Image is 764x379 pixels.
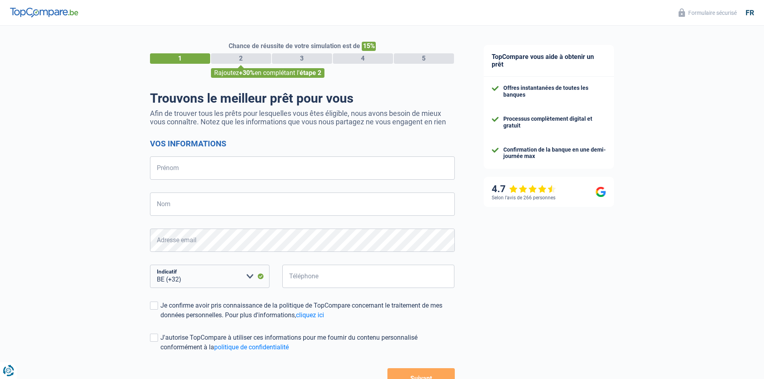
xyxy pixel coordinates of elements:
[214,343,289,351] a: politique de confidentialité
[503,146,606,160] div: Confirmation de la banque en une demi-journée max
[394,53,454,64] div: 5
[503,85,606,98] div: Offres instantanées de toutes les banques
[503,116,606,129] div: Processus complètement digital et gratuit
[160,333,455,352] div: J'autorise TopCompare à utiliser ces informations pour me fournir du contenu personnalisé conform...
[150,53,210,64] div: 1
[229,42,360,50] span: Chance de réussite de votre simulation est de
[10,8,78,17] img: TopCompare Logo
[746,8,754,17] div: fr
[333,53,393,64] div: 4
[296,311,324,319] a: cliquez ici
[492,195,555,201] div: Selon l’avis de 266 personnes
[272,53,332,64] div: 3
[160,301,455,320] div: Je confirme avoir pris connaissance de la politique de TopCompare concernant le traitement de mes...
[150,109,455,126] p: Afin de trouver tous les prêts pour lesquelles vous êtes éligible, nous avons besoin de mieux vou...
[239,69,255,77] span: +30%
[300,69,321,77] span: étape 2
[492,183,556,195] div: 4.7
[484,45,614,77] div: TopCompare vous aide à obtenir un prêt
[362,42,376,51] span: 15%
[211,68,324,78] div: Rajoutez en complétant l'
[211,53,271,64] div: 2
[150,91,455,106] h1: Trouvons le meilleur prêt pour vous
[150,139,455,148] h2: Vos informations
[282,265,455,288] input: 401020304
[674,6,742,19] button: Formulaire sécurisé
